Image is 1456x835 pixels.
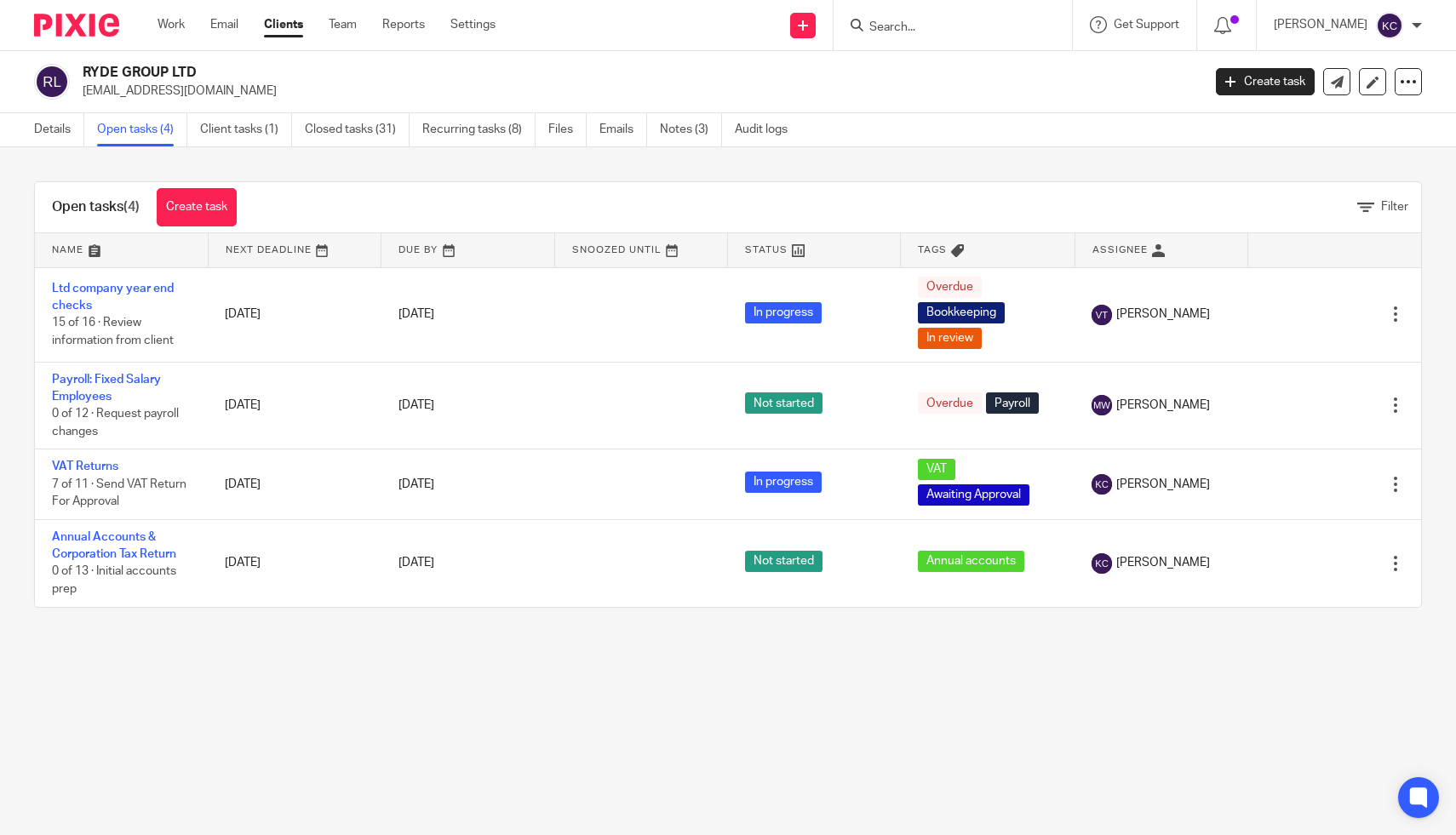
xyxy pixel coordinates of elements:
span: Tags [918,245,947,255]
td: [DATE] [208,267,381,362]
img: svg%3E [1092,305,1112,325]
span: Filter [1381,201,1408,213]
td: [DATE] [208,362,381,449]
span: Annual accounts [918,551,1024,572]
p: [PERSON_NAME] [1274,16,1367,33]
span: Overdue [918,392,982,414]
h1: Open tasks [52,198,140,216]
span: Not started [745,551,823,572]
span: In progress [745,302,822,323]
img: svg%3E [1092,553,1112,574]
a: Create task [1216,68,1315,95]
img: svg%3E [1092,474,1112,495]
span: Snoozed Until [572,245,662,255]
img: svg%3E [1092,395,1112,415]
a: Ltd company year end checks [52,283,174,312]
span: Not started [745,392,823,414]
a: Recurring tasks (8) [422,113,536,146]
span: 7 of 11 · Send VAT Return For Approval [52,478,186,508]
a: Open tasks (4) [97,113,187,146]
span: [PERSON_NAME] [1116,397,1210,414]
span: Awaiting Approval [918,484,1029,506]
a: Clients [264,16,303,33]
span: Payroll [986,392,1039,414]
span: 15 of 16 · Review information from client [52,317,174,347]
a: Closed tasks (31) [305,113,410,146]
a: Audit logs [735,113,800,146]
span: 0 of 12 · Request payroll changes [52,408,179,438]
a: Email [210,16,238,33]
td: [DATE] [208,449,381,519]
span: [DATE] [398,558,434,569]
span: 0 of 13 · Initial accounts prep [52,566,176,596]
span: [PERSON_NAME] [1116,554,1210,571]
span: [PERSON_NAME] [1116,306,1210,323]
span: In review [918,328,982,349]
span: [DATE] [398,308,434,320]
h2: RYDE GROUP LTD [83,64,969,82]
input: Search [868,20,1021,36]
a: Emails [599,113,647,146]
span: [PERSON_NAME] [1116,476,1210,493]
span: Overdue [918,277,982,298]
a: Payroll: Fixed Salary Employees [52,374,161,403]
span: [DATE] [398,478,434,490]
span: [DATE] [398,399,434,411]
a: Create task [157,188,237,226]
td: [DATE] [208,519,381,606]
a: Reports [382,16,425,33]
span: VAT [918,459,955,480]
a: Notes (3) [660,113,722,146]
span: Get Support [1114,19,1179,31]
a: Team [329,16,357,33]
a: Client tasks (1) [200,113,292,146]
span: In progress [745,472,822,493]
a: Settings [450,16,496,33]
img: svg%3E [1376,12,1403,39]
a: Work [158,16,185,33]
a: Annual Accounts & Corporation Tax Return [52,531,176,560]
img: svg%3E [34,64,70,100]
img: Pixie [34,14,119,37]
span: (4) [123,200,140,214]
a: Files [548,113,587,146]
span: Bookkeeping [918,302,1005,323]
p: [EMAIL_ADDRESS][DOMAIN_NAME] [83,83,1190,100]
span: Status [745,245,788,255]
a: VAT Returns [52,460,118,472]
a: Details [34,113,84,146]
